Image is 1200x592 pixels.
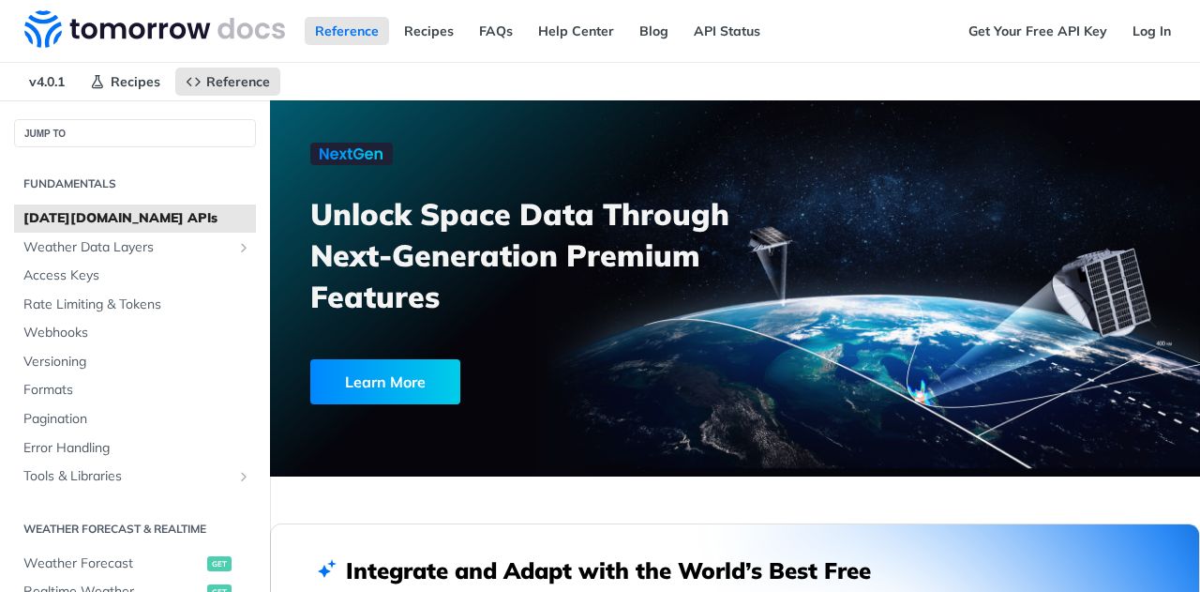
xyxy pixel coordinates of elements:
[14,119,256,147] button: JUMP TO
[14,291,256,319] a: Rate Limiting & Tokens
[23,209,251,228] span: [DATE][DOMAIN_NAME] APIs
[23,381,251,400] span: Formats
[14,521,256,538] h2: Weather Forecast & realtime
[14,434,256,463] a: Error Handling
[80,68,171,96] a: Recipes
[310,143,393,165] img: NextGen
[111,73,160,90] span: Recipes
[19,68,75,96] span: v4.0.1
[23,324,251,342] span: Webhooks
[310,359,460,404] div: Learn More
[14,234,256,262] a: Weather Data LayersShow subpages for Weather Data Layers
[14,262,256,290] a: Access Keys
[528,17,624,45] a: Help Center
[310,193,756,317] h3: Unlock Space Data Through Next-Generation Premium Features
[310,359,667,404] a: Learn More
[14,319,256,347] a: Webhooks
[469,17,523,45] a: FAQs
[175,68,280,96] a: Reference
[14,348,256,376] a: Versioning
[958,17,1117,45] a: Get Your Free API Key
[23,439,251,458] span: Error Handling
[14,376,256,404] a: Formats
[207,556,232,571] span: get
[14,550,256,578] a: Weather Forecastget
[23,353,251,372] span: Versioning
[206,73,270,90] span: Reference
[23,238,232,257] span: Weather Data Layers
[14,205,256,233] a: [DATE][DOMAIN_NAME] APIs
[23,410,251,429] span: Pagination
[1122,17,1181,45] a: Log In
[23,554,202,573] span: Weather Forecast
[14,463,256,491] a: Tools & LibrariesShow subpages for Tools & Libraries
[23,467,232,486] span: Tools & Libraries
[236,469,251,484] button: Show subpages for Tools & Libraries
[629,17,679,45] a: Blog
[24,10,285,48] img: Tomorrow.io Weather API Docs
[394,17,464,45] a: Recipes
[14,175,256,192] h2: Fundamentals
[14,405,256,433] a: Pagination
[236,240,251,255] button: Show subpages for Weather Data Layers
[23,266,251,285] span: Access Keys
[23,296,251,314] span: Rate Limiting & Tokens
[683,17,771,45] a: API Status
[305,17,389,45] a: Reference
